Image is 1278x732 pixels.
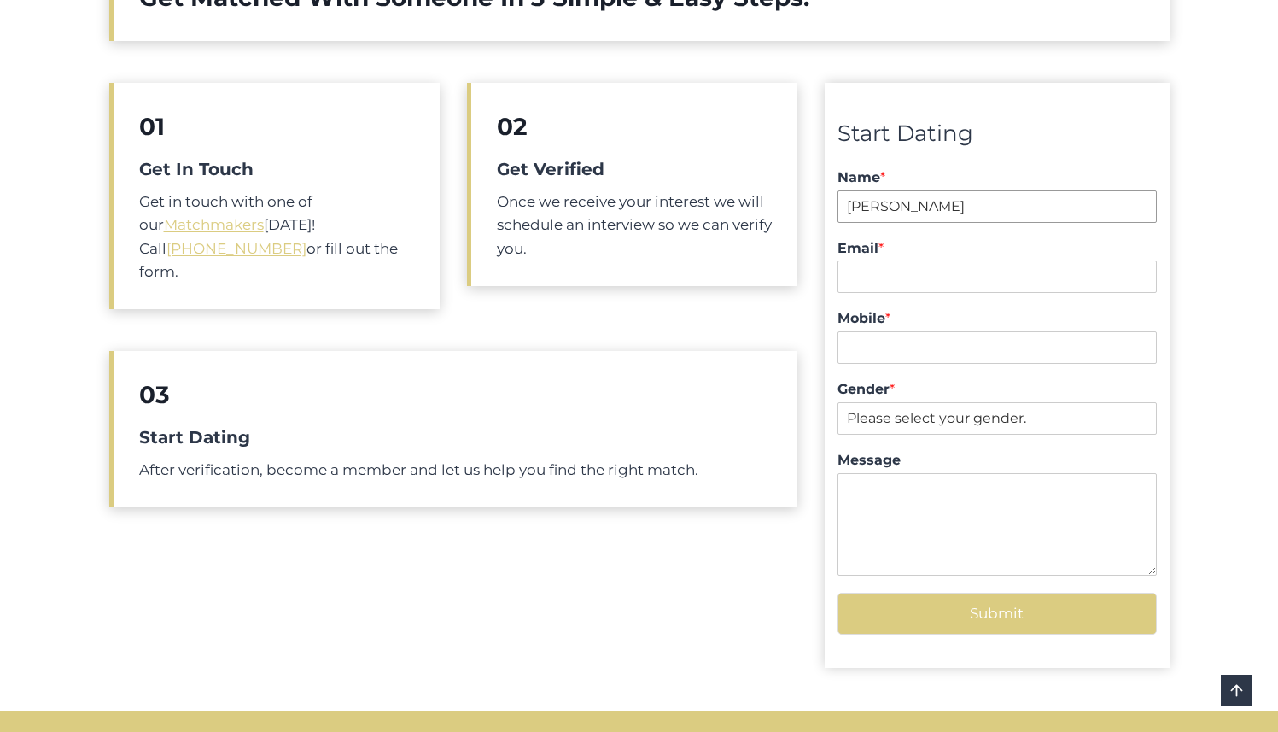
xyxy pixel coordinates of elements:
[837,381,1156,399] label: Gender
[139,425,773,450] h5: Start Dating
[837,116,1156,152] div: Start Dating
[837,452,1156,470] label: Message
[837,593,1156,635] button: Submit
[139,377,773,413] h2: 03
[139,459,773,482] p: After verification, become a member and let us help you find the right match.
[837,310,1156,328] label: Mobile
[497,190,772,261] p: Once we receive your interest we will schedule an interview so we can verify you.
[497,108,772,144] h2: 02
[139,108,414,144] h2: 01
[1221,675,1252,706] a: Scroll to top
[164,216,264,233] a: Matchmakers
[139,156,414,182] h5: Get In Touch
[837,169,1156,187] label: Name
[837,331,1156,364] input: Mobile
[139,190,414,284] p: Get in touch with one of our [DATE]! Call or fill out the form.
[837,240,1156,258] label: Email
[497,156,772,182] h5: Get Verified
[166,240,306,257] a: [PHONE_NUMBER]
